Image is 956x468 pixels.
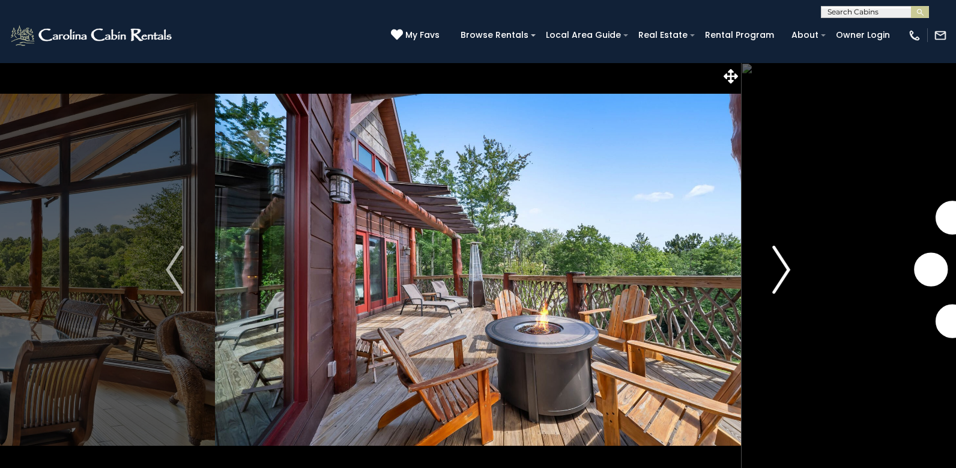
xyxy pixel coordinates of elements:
[166,246,184,294] img: arrow
[540,26,627,44] a: Local Area Guide
[785,26,824,44] a: About
[391,29,443,42] a: My Favs
[9,23,175,47] img: White-1-2.png
[934,29,947,42] img: mail-regular-white.png
[699,26,780,44] a: Rental Program
[830,26,896,44] a: Owner Login
[405,29,440,41] span: My Favs
[455,26,534,44] a: Browse Rentals
[772,246,790,294] img: arrow
[632,26,694,44] a: Real Estate
[908,29,921,42] img: phone-regular-white.png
